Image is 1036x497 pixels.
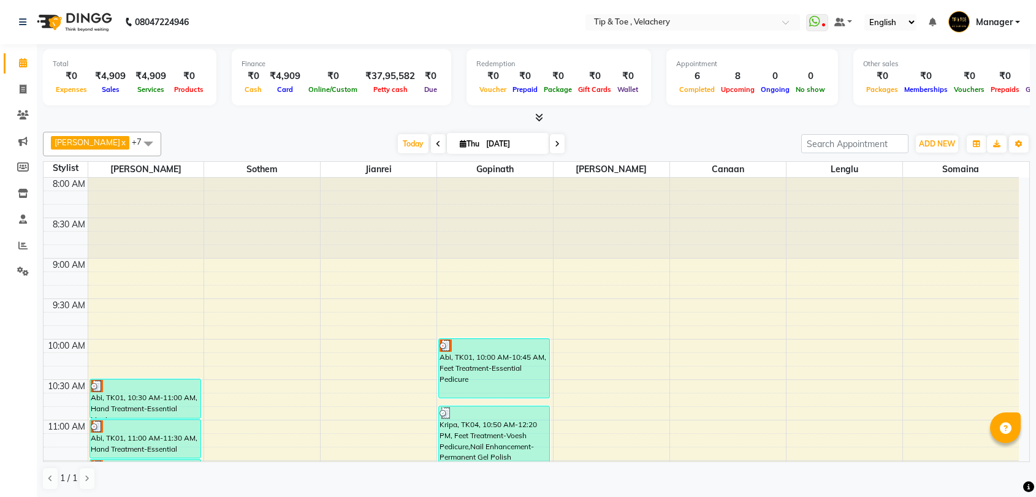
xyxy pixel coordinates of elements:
div: 11:00 AM [45,420,88,433]
div: 0 [758,69,793,83]
span: [PERSON_NAME] [88,162,204,177]
span: Lenglu [787,162,902,177]
span: 1 / 1 [60,472,77,485]
span: [PERSON_NAME] [55,137,120,147]
span: [PERSON_NAME] [554,162,669,177]
div: 8:00 AM [50,178,88,191]
img: logo [31,5,115,39]
span: Prepaid [509,85,541,94]
div: ₹0 [420,69,441,83]
div: ₹0 [988,69,1023,83]
span: Canaan [670,162,786,177]
span: Card [274,85,296,94]
div: ₹0 [575,69,614,83]
div: Stylist [44,162,88,175]
span: Gift Cards [575,85,614,94]
span: Prepaids [988,85,1023,94]
div: ₹0 [305,69,360,83]
div: ₹4,909 [90,69,131,83]
span: Packages [863,85,901,94]
div: Abi, TK01, 11:00 AM-11:30 AM, Hand Treatment-Essential Manicure [90,420,200,458]
span: Somaina [903,162,1019,177]
div: ₹0 [171,69,207,83]
div: 9:00 AM [50,259,88,271]
iframe: chat widget [985,448,1024,485]
div: Finance [242,59,441,69]
span: Products [171,85,207,94]
a: x [120,137,126,147]
span: Today [398,134,428,153]
div: 11:30 AM [45,461,88,474]
div: ₹0 [476,69,509,83]
span: Cash [242,85,265,94]
div: Redemption [476,59,641,69]
span: Due [421,85,440,94]
span: Online/Custom [305,85,360,94]
div: 0 [793,69,828,83]
span: Gopinath [437,162,553,177]
input: Search Appointment [801,134,908,153]
span: Vouchers [951,85,988,94]
div: Total [53,59,207,69]
span: Voucher [476,85,509,94]
span: Sothem [204,162,320,177]
div: Abi, TK01, 10:00 AM-10:45 AM, Feet Treatment-Essential Pedicure [439,339,549,398]
div: ₹0 [951,69,988,83]
span: ADD NEW [919,139,955,148]
div: 9:30 AM [50,299,88,312]
span: Wallet [614,85,641,94]
div: ₹0 [614,69,641,83]
span: Ongoing [758,85,793,94]
div: 8 [718,69,758,83]
button: ADD NEW [916,135,958,153]
div: 10:00 AM [45,340,88,352]
div: ₹37,95,582 [360,69,420,83]
input: 2025-09-04 [482,135,544,153]
div: ₹0 [242,69,265,83]
div: 6 [676,69,718,83]
span: Completed [676,85,718,94]
div: ₹0 [541,69,575,83]
div: ₹0 [509,69,541,83]
div: Appointment [676,59,828,69]
span: Upcoming [718,85,758,94]
div: ₹0 [901,69,951,83]
div: ₹0 [53,69,90,83]
span: No show [793,85,828,94]
span: Memberships [901,85,951,94]
span: Petty cash [370,85,411,94]
div: ₹0 [863,69,901,83]
span: +7 [132,137,151,146]
span: Expenses [53,85,90,94]
img: Manager [948,11,970,32]
b: 08047224946 [135,5,189,39]
div: Abi, TK01, 10:30 AM-11:00 AM, Hand Treatment-Essential Manicure [90,379,200,418]
span: Services [134,85,167,94]
div: 8:30 AM [50,218,88,231]
span: Package [541,85,575,94]
div: ₹4,909 [131,69,171,83]
span: Jianrei [321,162,436,177]
span: Manager [976,16,1013,29]
div: ₹4,909 [265,69,305,83]
span: Thu [457,139,482,148]
div: 10:30 AM [45,380,88,393]
span: Sales [99,85,123,94]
